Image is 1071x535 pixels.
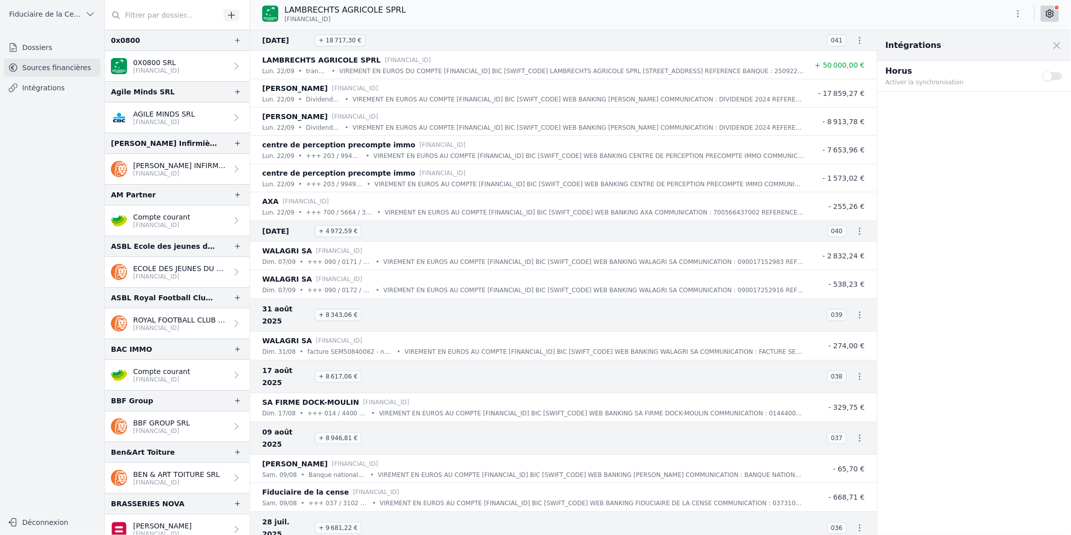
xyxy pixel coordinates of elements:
p: lun. 22/09 [262,123,294,133]
p: dim. 31/08 [262,347,295,357]
p: facture SEM50840082 - note de credit PHY50850642 [308,347,393,357]
p: Banque nationale de Belgique [309,470,366,480]
div: • [299,179,302,189]
span: - 1 573,02 € [822,174,865,182]
span: + 8 343,06 € [315,309,362,321]
span: 040 [827,225,847,237]
p: Fiduciaire de la cense [262,486,349,498]
p: [FINANCIAL_ID] [385,55,431,65]
span: 09 août 2025 [262,426,311,450]
div: • [345,123,348,133]
p: [FINANCIAL_ID] [353,487,399,497]
img: BNP_BE_BUSINESS_GEBABEBB.png [262,6,278,22]
p: [FINANCIAL_ID] [282,196,329,206]
span: 31 août 2025 [262,303,311,327]
p: [FINANCIAL_ID] [420,168,466,178]
p: WALAGRI SA [262,273,312,285]
p: +++ 090 / 0171 / 52983 +++ [308,257,372,267]
p: [PERSON_NAME] [262,111,328,123]
div: • [376,285,379,295]
div: • [299,123,302,133]
p: AXA [262,195,278,207]
p: [FINANCIAL_ID] [133,376,190,384]
span: [DATE] [262,34,311,46]
a: Sources financières [4,59,100,77]
span: - 8 913,78 € [822,118,865,126]
p: LAMBRECHTS AGRICOLE SPRL [262,54,381,66]
div: • [372,498,376,508]
span: - 17 859,27 € [818,89,865,97]
p: [FINANCIAL_ID] [332,83,378,93]
img: ing.png [111,418,127,435]
div: • [371,408,375,418]
span: 037 [827,432,847,444]
p: [PERSON_NAME] [262,82,328,94]
p: VIREMENT EN EUROS AU COMPTE [FINANCIAL_ID] BIC [SWIFT_CODE] WEB BANKING WALAGRI SA COMMUNICATION ... [383,285,804,295]
p: [FINANCIAL_ID] [133,67,180,75]
span: - 329,75 € [828,403,865,411]
p: +++ 014 / 4400 / 12003 +++ [308,408,368,418]
div: [PERSON_NAME] Infirmière [111,137,217,149]
p: +++ 203 / 9947 / 92393 +++ [306,151,362,161]
p: SA FIRME DOCK-MOULIN [262,396,359,408]
a: Intégrations [4,79,100,97]
span: 041 [827,34,847,46]
div: • [377,207,381,218]
a: AGILE MINDS SRL [FINANCIAL_ID] [105,102,250,133]
a: BBF GROUP SRL [FINANCIAL_ID] [105,411,250,442]
img: ing.png [111,264,127,280]
a: Compte courant [FINANCIAL_ID] [105,360,250,390]
p: [FINANCIAL_ID] [316,246,363,256]
div: AM Partner [111,189,156,201]
div: • [300,347,303,357]
div: • [376,257,379,267]
span: + 18 717,30 € [315,34,366,46]
p: 0X0800 SRL [133,58,180,68]
span: - 7 653,96 € [822,146,865,154]
span: 039 [827,309,847,321]
p: VIREMENT EN EUROS AU COMPTE [FINANCIAL_ID] BIC [SWIFT_CODE] WEB BANKING [PERSON_NAME] COMMUNICATI... [352,123,804,133]
p: [PERSON_NAME] [133,521,192,531]
div: • [366,151,370,161]
span: + 4 972,59 € [315,225,362,237]
p: WALAGRI SA [262,335,312,347]
p: Dividende 2024 [306,123,341,133]
div: • [299,66,302,76]
p: dim. 07/09 [262,257,295,267]
p: VIREMENT EN EUROS AU COMPTE [FINANCIAL_ID] BIC [SWIFT_CODE] WEB BANKING FIDUCIAIRE DE LA CENSE CO... [380,498,804,508]
span: + 50 000,00 € [815,61,865,69]
a: ECOLE DES JEUNES DU ROYAL FOOTBALL CLUB WALLONIA HANNUT ASBL [FINANCIAL_ID] [105,257,250,287]
p: lun. 22/09 [262,66,294,76]
div: • [300,408,303,418]
p: Horus [885,65,1031,77]
a: Compte courant [FINANCIAL_ID] [105,205,250,236]
p: [FINANCIAL_ID] [363,397,409,407]
a: 0X0800 SRL [FINANCIAL_ID] [105,51,250,81]
p: LAMBRECHTS AGRICOLE SPRL [284,4,406,16]
p: VIREMENT EN EUROS AU COMPTE [FINANCIAL_ID] BIC [SWIFT_CODE] WEB BANKING [PERSON_NAME] COMMUNICATI... [378,470,804,480]
p: Activer la synchronisation [885,77,1031,87]
span: - 668,71 € [828,493,865,501]
p: Compte courant [133,212,190,222]
span: 036 [827,522,847,534]
input: Filtrer par dossier... [105,6,220,24]
button: Déconnexion [4,514,100,530]
div: BRASSERIES NOVA [111,498,185,510]
p: +++ 700 / 5664 / 37002 +++ [306,207,373,218]
span: 17 août 2025 [262,364,311,389]
p: Dividende 2024 [306,94,341,104]
p: [FINANCIAL_ID] [316,274,363,284]
p: BBF GROUP SRL [133,418,190,428]
img: BNP_BE_BUSINESS_GEBABEBB.png [111,58,127,74]
span: 038 [827,370,847,383]
p: centre de perception precompte immo [262,167,415,179]
span: - 274,00 € [828,342,865,350]
img: ing.png [111,470,127,486]
p: lun. 22/09 [262,207,294,218]
img: crelan.png [111,367,127,383]
div: • [300,257,303,267]
a: BEN & ART TOITURE SRL [FINANCIAL_ID] [105,463,250,493]
div: • [397,347,400,357]
p: [FINANCIAL_ID] [133,118,195,126]
div: 0x0800 [111,34,140,46]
